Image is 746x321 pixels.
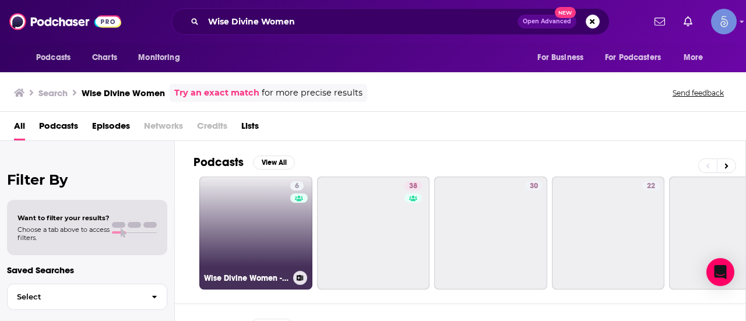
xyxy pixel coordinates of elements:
a: PodcastsView All [193,155,295,170]
button: View All [253,156,295,170]
button: open menu [597,47,678,69]
span: 30 [530,181,538,192]
span: 6 [295,181,299,192]
a: 30 [525,181,543,191]
h3: Wise Divine Women -Libido -Menopause -[MEDICAL_DATA], Oh My! The Unfiltered Truth for [DEMOGRAPHI... [204,273,288,283]
span: for more precise results [262,86,363,100]
span: 22 [647,181,655,192]
a: Podcasts [39,117,78,140]
a: 22 [642,181,660,191]
button: Open AdvancedNew [518,15,576,29]
a: 38 [317,177,430,290]
span: 38 [409,181,417,192]
span: Logged in as Spiral5-G1 [711,9,737,34]
h3: Wise Divine Women [82,87,165,98]
a: Show notifications dropdown [679,12,697,31]
span: Podcasts [36,50,71,66]
a: 6 [290,181,304,191]
h2: Podcasts [193,155,244,170]
button: open menu [529,47,598,69]
a: Episodes [92,117,130,140]
div: Search podcasts, credits, & more... [171,8,610,35]
a: 6Wise Divine Women -Libido -Menopause -[MEDICAL_DATA], Oh My! The Unfiltered Truth for [DEMOGRAPH... [199,177,312,290]
span: Monitoring [138,50,180,66]
button: open menu [28,47,86,69]
span: For Business [537,50,583,66]
a: Show notifications dropdown [650,12,670,31]
span: Choose a tab above to access filters. [17,225,110,242]
span: For Podcasters [605,50,661,66]
img: Podchaser - Follow, Share and Rate Podcasts [9,10,121,33]
a: 30 [434,177,547,290]
span: New [555,7,576,18]
button: Select [7,284,167,310]
button: open menu [130,47,195,69]
span: Open Advanced [523,19,571,24]
h3: Search [38,87,68,98]
span: Charts [92,50,117,66]
button: open menu [675,47,718,69]
a: Try an exact match [174,86,259,100]
div: Open Intercom Messenger [706,258,734,286]
h2: Filter By [7,171,167,188]
a: Charts [85,47,124,69]
a: All [14,117,25,140]
span: Select [8,293,142,301]
button: Send feedback [669,88,727,98]
img: User Profile [711,9,737,34]
a: 38 [404,181,422,191]
a: 22 [552,177,665,290]
span: Credits [197,117,227,140]
p: Saved Searches [7,264,167,276]
button: Show profile menu [711,9,737,34]
span: Want to filter your results? [17,214,110,222]
span: More [684,50,703,66]
input: Search podcasts, credits, & more... [203,12,518,31]
a: Lists [241,117,259,140]
span: Networks [144,117,183,140]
